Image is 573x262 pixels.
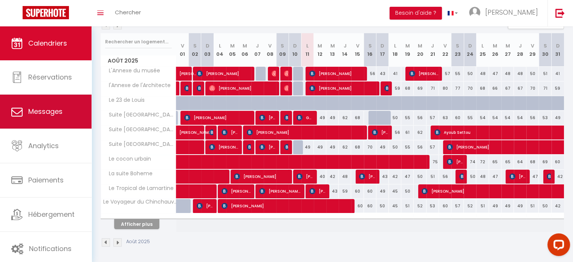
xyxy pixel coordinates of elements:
[28,107,63,116] span: Messages
[376,140,389,154] div: 49
[414,140,426,154] div: 56
[326,111,339,125] div: 49
[426,111,439,125] div: 57
[401,140,414,154] div: 55
[176,33,189,67] th: 01
[451,33,464,67] th: 23
[259,140,276,154] span: [PERSON_NAME]
[389,111,401,125] div: 50
[552,81,564,95] div: 59
[251,33,264,67] th: 07
[289,33,301,67] th: 10
[519,42,522,49] abbr: J
[476,33,489,67] th: 25
[219,42,221,49] abbr: L
[179,121,214,136] span: [PERSON_NAME]
[389,81,401,95] div: 59
[326,170,339,184] div: 42
[105,35,172,49] input: Rechercher un logement...
[376,67,389,81] div: 43
[543,42,547,49] abbr: S
[314,33,326,67] th: 12
[364,33,376,67] th: 16
[505,42,510,49] abbr: M
[364,67,376,81] div: 56
[209,140,238,154] span: [PERSON_NAME]
[339,140,351,154] div: 62
[247,140,251,154] span: [PERSON_NAME]
[389,67,401,81] div: 41
[405,42,410,49] abbr: M
[451,67,464,81] div: 55
[102,184,176,193] span: Le Tropical de Lamartine
[451,111,464,125] div: 60
[330,42,335,49] abbr: M
[481,42,484,49] abbr: L
[29,244,72,253] span: Notifications
[414,81,426,95] div: 69
[501,33,514,67] th: 27
[351,199,364,213] div: 60
[376,199,389,213] div: 50
[264,33,276,67] th: 08
[464,111,476,125] div: 55
[102,81,173,90] span: l'Annexe de l'Architecte
[401,126,414,139] div: 61
[214,33,226,67] th: 04
[476,170,489,184] div: 48
[197,66,251,81] span: [PERSON_NAME]
[102,140,177,149] span: Suite [GEOGRAPHIC_DATA]
[514,67,526,81] div: 48
[414,170,426,184] div: 50
[426,170,439,184] div: 51
[380,42,384,49] abbr: D
[384,81,388,95] span: [PERSON_NAME]
[281,42,284,49] abbr: S
[451,81,464,95] div: 77
[339,33,351,67] th: 14
[489,67,501,81] div: 47
[468,42,472,49] abbr: D
[284,81,288,95] span: [PERSON_NAME]
[401,199,414,213] div: 51
[426,140,439,154] div: 57
[226,33,238,67] th: 05
[414,126,426,139] div: 62
[409,66,438,81] span: [PERSON_NAME]
[509,169,526,184] span: [PERSON_NAME]
[389,199,401,213] div: 45
[431,42,434,49] abbr: J
[552,67,564,81] div: 41
[552,33,564,67] th: 31
[376,184,389,198] div: 49
[456,42,459,49] abbr: S
[296,110,313,125] span: Gerlene van Ofwegen
[476,111,489,125] div: 54
[314,111,326,125] div: 49
[489,170,501,184] div: 47
[439,111,451,125] div: 63
[439,67,451,81] div: 57
[309,66,363,81] span: [PERSON_NAME]
[284,140,288,154] span: [PERSON_NAME]
[256,42,259,49] abbr: J
[309,184,326,198] span: [PERSON_NAME]
[464,67,476,81] div: 50
[514,111,526,125] div: 54
[189,33,201,67] th: 02
[439,199,451,213] div: 60
[276,33,289,67] th: 09
[547,169,551,184] span: [PERSON_NAME]
[243,42,247,49] abbr: M
[552,170,564,184] div: 42
[368,42,372,49] abbr: S
[539,81,551,95] div: 71
[439,33,451,67] th: 22
[201,33,214,67] th: 03
[102,155,153,163] span: Le cocon urbain
[464,81,476,95] div: 70
[356,42,359,49] abbr: V
[526,67,539,81] div: 50
[197,81,201,95] span: [PERSON_NAME]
